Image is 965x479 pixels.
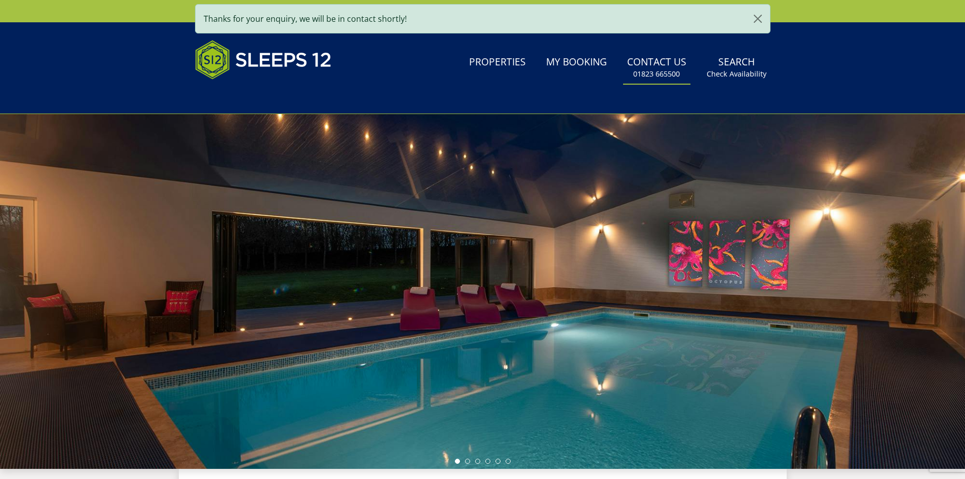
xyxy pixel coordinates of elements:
a: Properties [465,51,530,74]
a: My Booking [542,51,611,74]
small: Check Availability [707,69,766,79]
div: Thanks for your enquiry, we will be in contact shortly! [195,4,770,33]
img: Sleeps 12 [195,34,332,85]
small: 01823 665500 [633,69,680,79]
a: SearchCheck Availability [703,51,770,84]
a: Contact Us01823 665500 [623,51,690,84]
iframe: Customer reviews powered by Trustpilot [190,91,296,100]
